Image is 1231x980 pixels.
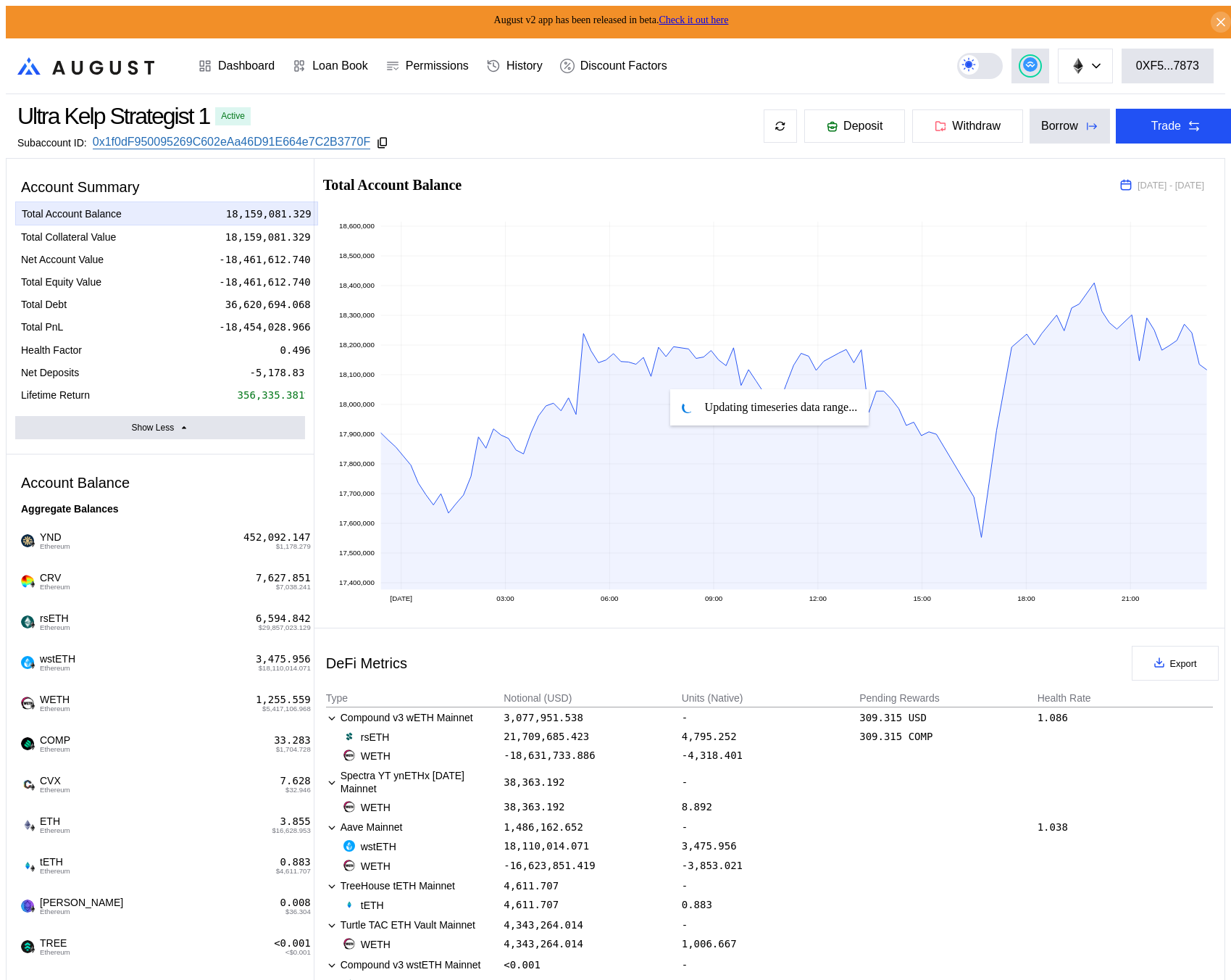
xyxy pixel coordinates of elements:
div: 0.496 [280,344,311,357]
text: 18,500,000 [339,252,375,259]
img: svg+xml,%3c [29,540,36,547]
div: WETH [343,938,391,951]
img: COMP.png [21,737,34,750]
span: $1,704.728 [276,746,311,753]
div: -4,318.401 [682,749,743,761]
div: -3,853.021 [682,860,743,871]
div: 4,343,264.014 [504,919,583,931]
div: <0.001 [274,937,311,950]
div: -5,178.838 [249,366,310,379]
div: Total PnL [21,320,63,333]
div: TreeHouse tETH Mainnet [326,879,501,893]
img: weth.png [343,860,355,871]
a: Permissions [377,39,477,93]
span: $4,611.707 [276,868,311,875]
div: 0.883 [280,856,311,868]
div: Dashboard [218,59,275,72]
text: 17,500,000 [339,549,375,557]
span: CRV [34,572,70,591]
div: 18,110,014.071 [504,840,589,852]
div: 1.086 [1038,712,1068,723]
div: Account Balance [15,469,305,497]
div: -18,631,733.886 [504,749,595,761]
div: 309.315 USD [859,710,1035,725]
div: 452,092.147 [243,531,311,544]
div: Pending Rewards [859,692,940,704]
span: <$0.001 [285,949,311,956]
div: Subaccount ID: [17,137,87,149]
span: Ethereum [40,786,70,794]
span: Ethereum [40,868,70,875]
a: 0x1f0dF950095269C602eAa46D91E664e7C2B3770F [93,136,370,149]
div: Trade [1151,120,1181,133]
h2: Total Account Balance [323,178,1097,192]
div: - [682,958,857,972]
span: $16,628.953 [272,827,310,834]
div: Total Collateral Value [21,231,116,244]
span: YND [34,531,70,550]
button: 0XF5...7873 [1122,49,1214,83]
img: weth.png [343,801,355,813]
div: Ultra Kelp Strategist 1 [17,103,209,130]
div: Health Rate [1038,692,1091,704]
img: svg+xml,%3c [29,702,36,710]
text: 09:00 [705,594,723,602]
img: weth.png [21,697,34,710]
img: rseth.png [21,615,34,628]
img: wstETH.png [21,656,34,669]
div: Turtle TAC ETH Vault Mainnet [326,918,501,932]
span: Ethereum [40,665,75,672]
div: History [506,59,543,72]
img: svg+xml,%3c [29,621,36,628]
img: weth.png [343,938,355,950]
text: 17,900,000 [339,430,375,438]
span: August v2 app has been released in beta. [494,14,729,25]
div: Spectra YT ynETHx [DATE] Mainnet [326,769,501,795]
span: $32.946 [285,786,311,794]
text: 03:00 [496,594,514,602]
span: $18,110,014.071 [259,665,311,672]
div: Compound v3 wETH Mainnet [326,710,501,725]
span: Ethereum [40,827,70,834]
div: Type [326,692,348,704]
text: 18,300,000 [339,311,375,319]
text: 17,400,000 [339,578,375,586]
button: Deposit [804,109,906,144]
div: 0.883 [682,899,712,910]
div: - [682,710,857,725]
span: $29,857,023.129 [259,624,311,631]
img: svg+xml,%3c [29,784,36,791]
span: $7,038.241 [276,584,311,591]
div: - [682,820,857,834]
div: Total Account Balance [22,207,122,220]
div: 36,620,694.068 [225,298,311,311]
div: Notional (USD) [504,692,572,704]
span: Withdraw [952,120,1001,133]
text: [DATE] [390,594,412,602]
div: 6,594.842 [256,612,311,625]
button: Show Less [15,416,305,439]
span: Ethereum [40,746,70,753]
img: svg+xml,%3c [29,824,36,831]
div: -18,454,028.966 [219,320,310,333]
div: -18,461,612.740 [219,275,310,288]
text: 18,400,000 [339,281,375,289]
a: Check it out here [659,14,728,25]
div: 3,475.956 [256,653,311,665]
text: 18:00 [1017,594,1035,602]
div: WETH [343,860,391,873]
div: Units (Native) [682,692,743,704]
text: 17,700,000 [339,489,375,497]
div: - [682,918,857,932]
img: svg+xml,%3c [29,581,36,588]
div: Permissions [406,59,469,72]
img: weETH.png [21,900,34,913]
div: Discount Factors [580,59,667,72]
div: 0XF5...7873 [1136,59,1199,72]
div: Show Less [132,423,175,433]
div: Total Debt [21,298,67,311]
img: ynd.png [21,534,34,547]
img: svg+xml,%3c [29,865,36,872]
span: $36.304 [285,908,311,915]
div: 18,159,081.329 [225,231,311,244]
